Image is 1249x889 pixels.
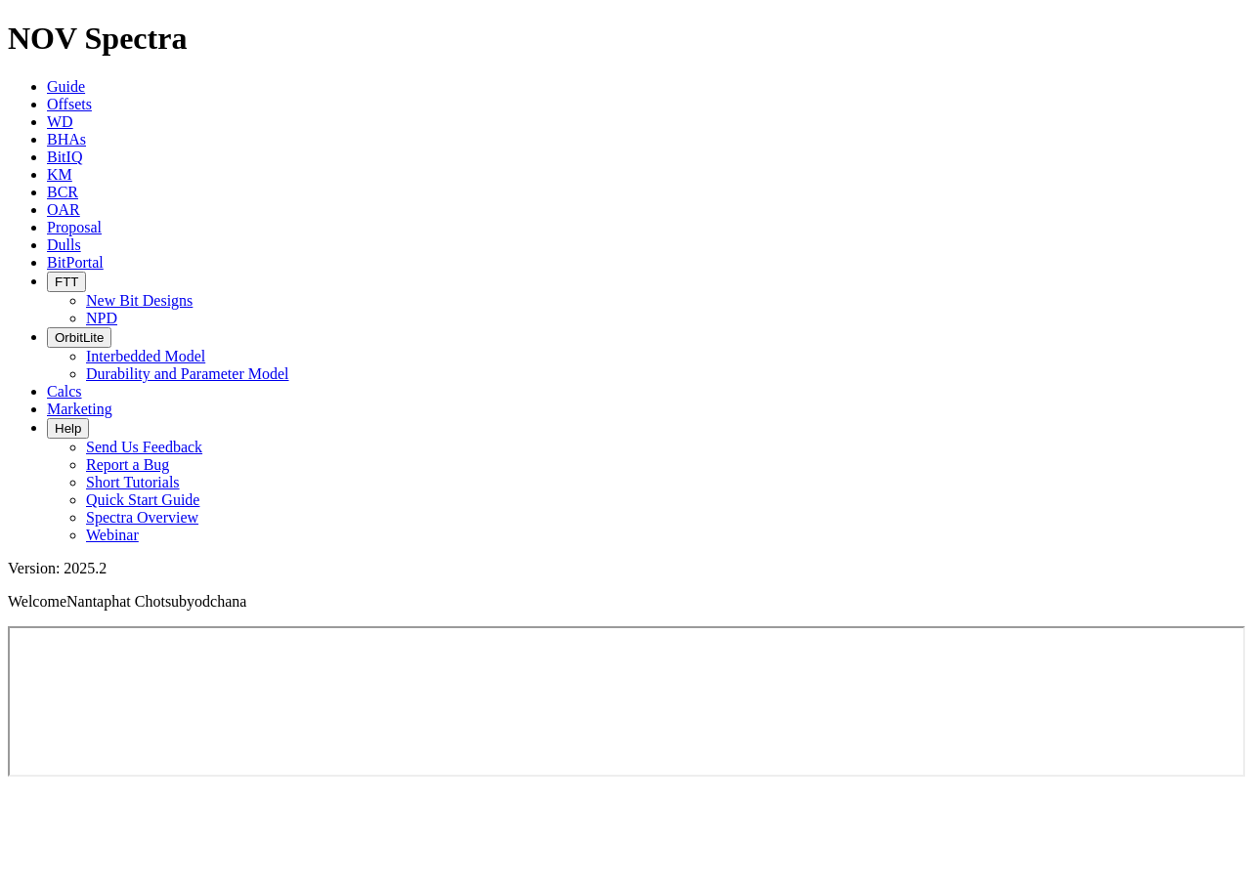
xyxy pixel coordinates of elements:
div: Version: 2025.2 [8,560,1241,577]
a: New Bit Designs [86,292,193,309]
a: Webinar [86,527,139,543]
p: Welcome [8,593,1241,611]
button: FTT [47,272,86,292]
a: Spectra Overview [86,509,198,526]
span: OrbitLite [55,330,104,345]
a: BCR [47,184,78,200]
span: Nantaphat Chotsubyodchana [66,593,246,610]
a: Send Us Feedback [86,439,202,455]
a: WD [47,113,73,130]
a: KM [47,166,72,183]
a: Durability and Parameter Model [86,365,289,382]
button: Help [47,418,89,439]
a: Calcs [47,383,82,400]
a: Marketing [47,401,112,417]
span: FTT [55,275,78,289]
h1: NOV Spectra [8,21,1241,57]
span: Help [55,421,81,436]
a: BitIQ [47,148,82,165]
a: Short Tutorials [86,474,180,490]
a: NPD [86,310,117,326]
a: BHAs [47,131,86,148]
a: Offsets [47,96,92,112]
a: Proposal [47,219,102,235]
a: OAR [47,201,80,218]
a: BitPortal [47,254,104,271]
a: Report a Bug [86,456,169,473]
a: Dulls [47,236,81,253]
a: Interbedded Model [86,348,205,364]
a: Guide [47,78,85,95]
a: Quick Start Guide [86,491,199,508]
button: OrbitLite [47,327,111,348]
